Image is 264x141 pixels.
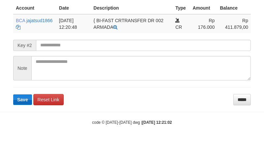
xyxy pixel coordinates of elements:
span: CR [175,24,182,30]
td: Rp 176.000 [190,14,217,33]
td: Rp 411.879,00 [217,14,251,33]
a: Copy jajatsud1866 to clipboard [16,24,20,30]
span: Note [13,56,31,80]
td: [DATE] 12:20:48 [56,14,91,33]
span: BCA [16,18,25,23]
span: Key #2 [13,40,36,51]
th: Type [173,2,190,14]
small: code © [DATE]-[DATE] dwg | [92,120,172,125]
span: Reset Link [38,97,59,102]
td: { BI-FAST CRTRANSFER DR 002 ARMADA [91,14,173,33]
span: Save [17,97,28,102]
th: Balance [217,2,251,14]
th: Description [91,2,173,14]
th: Date [56,2,91,14]
th: Amount [190,2,217,14]
strong: [DATE] 12:21:02 [142,120,172,125]
button: Save [13,94,32,105]
a: jajatsud1866 [26,18,52,23]
th: Account [13,2,56,14]
a: Reset Link [33,94,64,105]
